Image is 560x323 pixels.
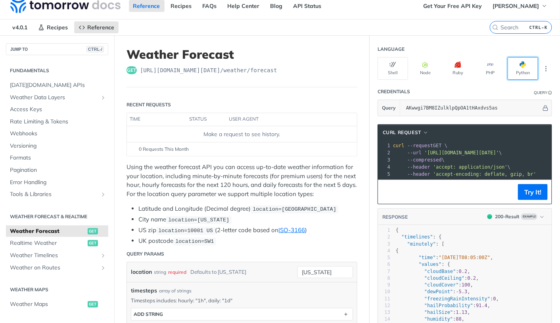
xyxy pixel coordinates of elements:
[393,150,502,156] span: \
[439,255,490,260] span: "[DATE]T08:05:00Z"
[410,57,441,80] button: Node
[168,266,186,278] div: required
[10,166,106,174] span: Pagination
[34,21,72,33] a: Recipes
[10,264,98,272] span: Weather on Routes
[378,254,390,261] div: 5
[10,118,106,126] span: Rate Limiting & Tokens
[88,301,98,308] span: get
[158,228,213,234] span: location=10001 US
[407,157,442,163] span: --compressed
[6,128,108,140] a: Webhooks
[127,163,357,198] p: Using the weather forecast API you can access up-to-date weather information for your location, i...
[382,186,393,198] button: Copy to clipboard
[140,66,277,74] span: https://api.tomorrow.io/v4/weather/forecast
[487,214,492,219] span: 200
[378,88,410,95] div: Credentials
[186,113,226,126] th: status
[396,255,493,260] span: : ,
[459,269,468,274] span: 0.2
[396,248,399,254] span: {
[380,129,432,137] button: cURL Request
[382,213,408,221] button: RESPONSE
[159,287,192,294] div: array of strings
[424,296,490,302] span: "freezingRainIntensity"
[534,90,552,96] div: QueryInformation
[543,65,550,72] svg: More ellipsis
[127,113,186,126] th: time
[127,101,171,108] div: Recent Requests
[534,90,547,96] div: Query
[10,190,98,198] span: Tools & Libraries
[10,130,106,138] span: Webhooks
[378,142,391,149] div: 1
[518,184,548,200] button: Try It!
[88,240,98,246] span: get
[87,24,114,31] span: Reference
[456,310,468,315] span: 1.13
[424,150,499,156] span: '[URL][DOMAIN_NAME][DATE]'
[483,213,548,221] button: 200200-ResultExample
[154,266,166,278] div: string
[548,91,552,95] i: Information
[540,63,552,75] button: More Languages
[462,282,470,288] span: 100
[378,275,390,282] div: 8
[6,262,108,274] a: Weather on RoutesShow subpages for Weather on Routes
[6,250,108,261] a: Weather TimelinesShow subpages for Weather Timelines
[139,146,189,153] span: 0 Requests This Month
[383,129,421,136] span: cURL Request
[443,57,473,80] button: Ruby
[492,24,499,31] svg: Search
[10,106,106,113] span: Access Keys
[378,268,390,275] div: 7
[396,261,450,267] span: : {
[6,67,108,74] h2: Fundamentals
[419,261,442,267] span: "values"
[6,116,108,128] a: Rate Limiting & Tokens
[493,296,496,302] span: 0
[393,164,510,170] span: \
[88,228,98,235] span: get
[382,104,396,112] span: Query
[378,163,391,171] div: 4
[86,46,104,52] span: CTRL-/
[407,150,422,156] span: --url
[6,286,108,293] h2: Weather Maps
[456,316,462,322] span: 88
[100,265,106,271] button: Show subpages for Weather on Routes
[6,43,108,55] button: JUMP TOCTRL-/
[393,143,447,148] span: GET \
[10,239,86,247] span: Realtime Weather
[396,303,491,308] span: : ,
[138,204,357,213] li: Latitude and Longitude (Decimal degree)
[6,213,108,220] h2: Weather Forecast & realtime
[378,46,405,53] div: Language
[396,241,445,247] span: : [
[74,21,119,33] a: Reference
[6,79,108,91] a: [DATE][DOMAIN_NAME] APIs
[47,24,68,31] span: Recipes
[396,316,465,322] span: : ,
[424,275,464,281] span: "cloudCeiling"
[226,113,341,126] th: user agent
[424,316,453,322] span: "humidity"
[378,316,390,323] div: 14
[476,303,487,308] span: 91.4
[138,226,357,235] li: US zip (2-letter code based on )
[138,215,357,224] li: City name
[527,23,550,31] kbd: CTRL-K
[8,21,32,33] span: v4.0.1
[424,269,456,274] span: "cloudBase"
[424,282,459,288] span: "cloudCover"
[419,255,436,260] span: "time"
[508,57,538,80] button: Python
[138,236,357,246] li: UK postcode
[131,308,353,320] button: ADD string
[468,275,476,281] span: 0.2
[100,252,106,259] button: Show subpages for Weather Timelines
[407,143,433,148] span: --request
[475,57,506,80] button: PHP
[378,234,390,240] div: 2
[378,302,390,309] div: 12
